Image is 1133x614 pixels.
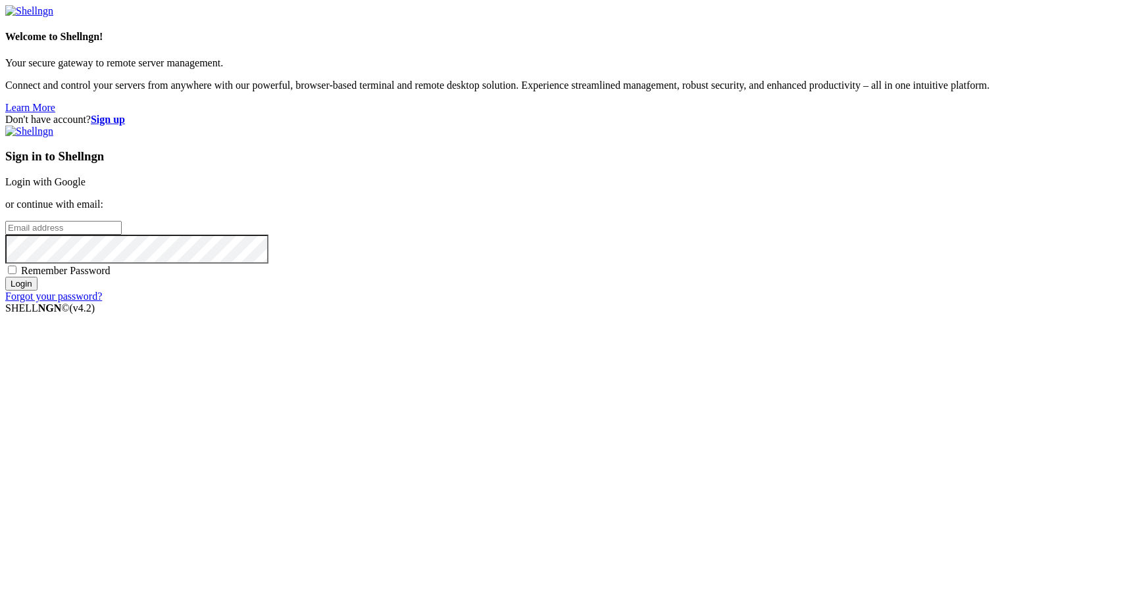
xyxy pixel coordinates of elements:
[5,80,1128,91] p: Connect and control your servers from anywhere with our powerful, browser-based terminal and remo...
[8,266,16,274] input: Remember Password
[5,102,55,113] a: Learn More
[5,176,86,187] a: Login with Google
[38,302,62,314] b: NGN
[70,302,95,314] span: 4.2.0
[5,126,53,137] img: Shellngn
[5,221,122,235] input: Email address
[5,277,38,291] input: Login
[91,114,125,125] a: Sign up
[5,31,1128,43] h4: Welcome to Shellngn!
[5,199,1128,210] p: or continue with email:
[5,57,1128,69] p: Your secure gateway to remote server management.
[5,149,1128,164] h3: Sign in to Shellngn
[5,291,102,302] a: Forgot your password?
[5,5,53,17] img: Shellngn
[21,265,111,276] span: Remember Password
[5,302,95,314] span: SHELL ©
[5,114,1128,126] div: Don't have account?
